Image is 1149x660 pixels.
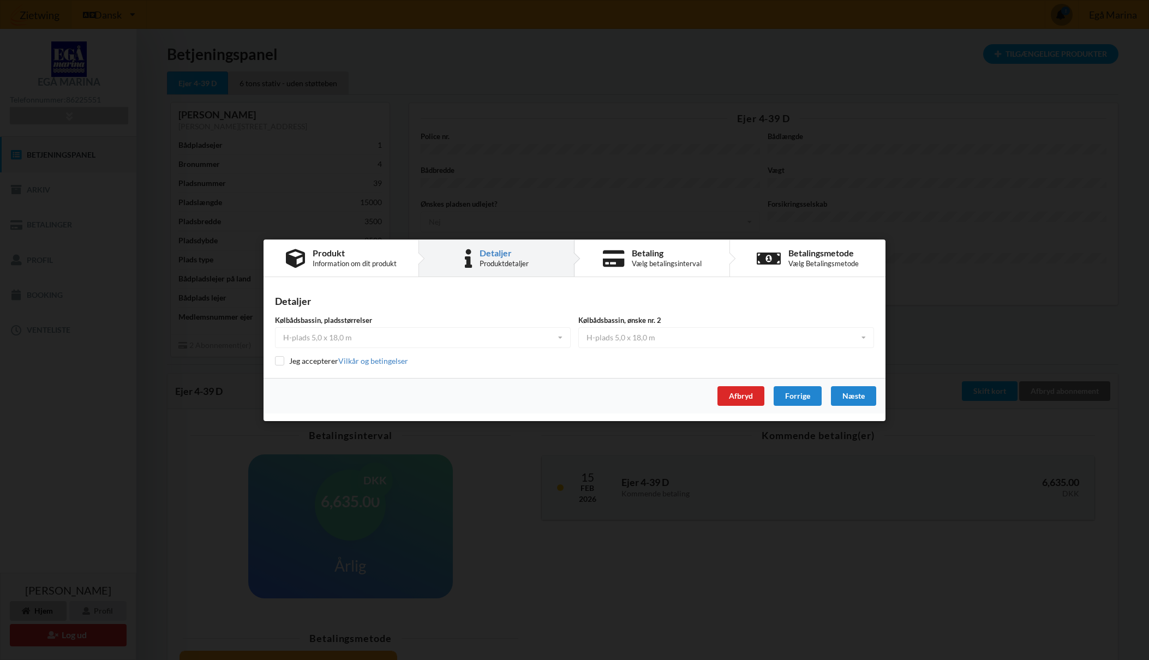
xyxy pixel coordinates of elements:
div: Produkt [313,249,397,257]
div: Information om dit produkt [313,259,397,268]
label: Jeg accepterer [275,356,408,365]
div: Detaljer [480,249,529,257]
div: Afbryd [717,386,764,405]
div: Betaling [632,249,702,257]
label: Kølbådsbassin, pladsstørrelser [275,315,571,325]
a: Vilkår og betingelser [338,356,408,365]
div: Detaljer [275,295,874,307]
div: Produktdetaljer [480,259,529,268]
div: Vælg Betalingsmetode [788,259,859,268]
div: Vælg betalingsinterval [632,259,702,268]
div: Næste [831,386,876,405]
div: Forrige [774,386,822,405]
div: Betalingsmetode [788,249,859,257]
label: Kølbådsbassin, ønske nr. 2 [578,315,874,325]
